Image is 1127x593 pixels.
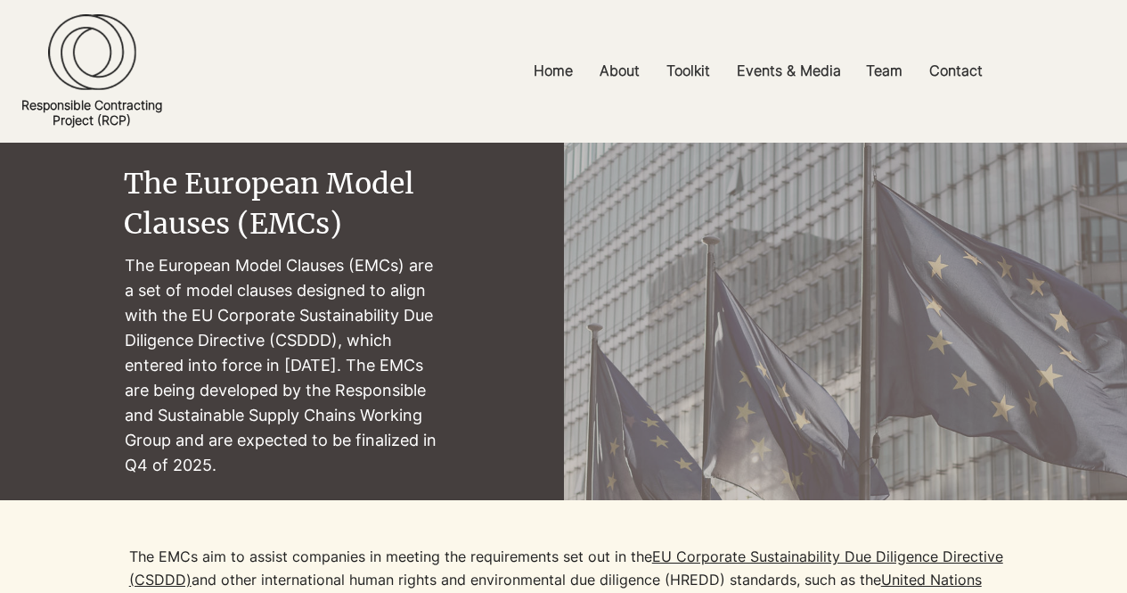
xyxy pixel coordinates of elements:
[21,97,162,128] a: Responsible ContractingProject (RCP)
[853,51,916,91] a: Team
[857,51,911,91] p: Team
[388,51,1127,91] nav: Site
[653,51,723,91] a: Toolkit
[916,51,996,91] a: Contact
[728,51,850,91] p: Events & Media
[520,51,586,91] a: Home
[920,51,992,91] p: Contact
[125,253,440,479] p: The European Model Clauses (EMCs) are a set of model clauses designed to align with the EU Corpor...
[129,548,1003,589] a: EU Corporate Sustainability Due Diligence Directive (CSDDD)
[586,51,653,91] a: About
[124,166,414,242] span: The European Model Clauses (EMCs)
[525,51,582,91] p: Home
[723,51,853,91] a: Events & Media
[657,51,719,91] p: Toolkit
[591,51,649,91] p: About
